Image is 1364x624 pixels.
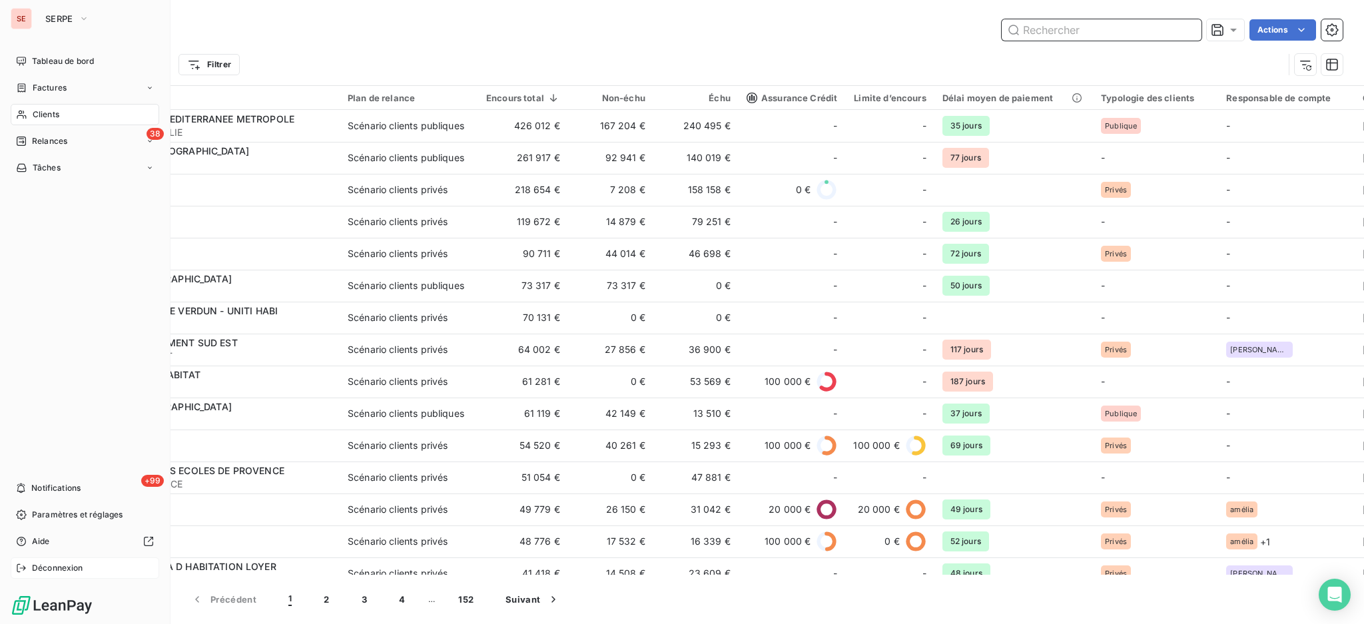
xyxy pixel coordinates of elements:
[765,535,811,548] span: 100 000 €
[653,174,739,206] td: 158 158 €
[92,509,332,523] span: 41LIDL
[1105,250,1127,258] span: Privés
[1105,410,1137,418] span: Publique
[348,567,448,580] div: Scénario clients privés
[653,142,739,174] td: 140 019 €
[348,311,448,324] div: Scénario clients privés
[568,238,653,270] td: 44 014 €
[11,157,159,178] a: Tâches
[568,142,653,174] td: 92 941 €
[653,398,739,430] td: 13 510 €
[922,247,926,260] span: -
[147,128,164,140] span: 38
[486,93,560,103] div: Encours total
[478,110,568,142] td: 426 012 €
[92,561,276,572] span: PROMOLOGIS-SA D HABITATION LOYER
[942,563,990,583] span: 48 jours
[478,557,568,589] td: 41 418 €
[942,404,990,424] span: 37 jours
[853,439,899,452] span: 100 000 €
[478,525,568,557] td: 48 776 €
[1101,152,1105,163] span: -
[1105,537,1127,545] span: Privés
[568,110,653,142] td: 167 204 €
[942,276,990,296] span: 50 jours
[765,439,811,452] span: 100 000 €
[92,126,332,139] span: 41METMONTPELLIE
[1105,569,1127,577] span: Privés
[568,398,653,430] td: 42 149 €
[11,504,159,525] a: Paramètres et réglages
[922,215,926,228] span: -
[32,135,67,147] span: Relances
[833,215,837,228] span: -
[346,585,383,613] button: 3
[833,343,837,356] span: -
[1319,579,1351,611] div: Open Intercom Messenger
[568,206,653,238] td: 14 879 €
[1230,569,1289,577] span: [PERSON_NAME]
[653,110,739,142] td: 240 495 €
[653,302,739,334] td: 0 €
[942,116,990,136] span: 35 jours
[1101,471,1105,483] span: -
[747,93,837,103] span: Assurance Crédit
[922,471,926,484] span: -
[478,238,568,270] td: 90 711 €
[942,436,990,456] span: 69 jours
[478,334,568,366] td: 64 002 €
[653,366,739,398] td: 53 569 €
[11,131,159,152] a: 38Relances
[769,503,811,516] span: 20 000 €
[348,407,464,420] div: Scénario clients publiques
[178,54,240,75] button: Filtrer
[922,119,926,133] span: -
[661,93,731,103] div: Échu
[942,148,989,168] span: 77 jours
[1226,408,1230,419] span: -
[568,525,653,557] td: 17 532 €
[942,531,989,551] span: 52 jours
[1230,346,1289,354] span: [PERSON_NAME]
[653,334,739,366] td: 36 900 €
[942,93,1085,103] div: Délai moyen de paiement
[442,585,490,613] button: 152
[348,247,448,260] div: Scénario clients privés
[922,567,926,580] span: -
[288,593,292,606] span: 1
[348,375,448,388] div: Scénario clients privés
[33,82,67,94] span: Factures
[765,375,811,388] span: 100 000 €
[653,238,739,270] td: 46 698 €
[576,93,645,103] div: Non-échu
[92,190,332,203] span: 41APRC
[31,482,81,494] span: Notifications
[653,430,739,462] td: 15 293 €
[92,286,332,299] span: 41MARSEILLE
[32,562,83,574] span: Déconnexion
[92,350,332,363] span: 41BOUYGUESBAT
[568,557,653,589] td: 14 508 €
[174,585,272,613] button: Précédent
[653,206,739,238] td: 79 251 €
[1226,440,1230,451] span: -
[11,104,159,125] a: Clients
[1249,19,1316,41] button: Actions
[1105,442,1127,450] span: Privés
[92,541,332,555] span: 41URBAT
[11,51,159,72] a: Tableau de bord
[653,557,739,589] td: 23 609 €
[568,430,653,462] td: 40 261 €
[568,493,653,525] td: 26 150 €
[942,340,991,360] span: 117 jours
[1101,93,1210,103] div: Typologie des clients
[1105,505,1127,513] span: Privés
[833,151,837,164] span: -
[942,372,993,392] span: 187 jours
[33,109,59,121] span: Clients
[884,535,899,548] span: 0 €
[92,254,332,267] span: 41VENDEEAU
[348,471,448,484] div: Scénario clients privés
[1101,312,1105,323] span: -
[833,247,837,260] span: -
